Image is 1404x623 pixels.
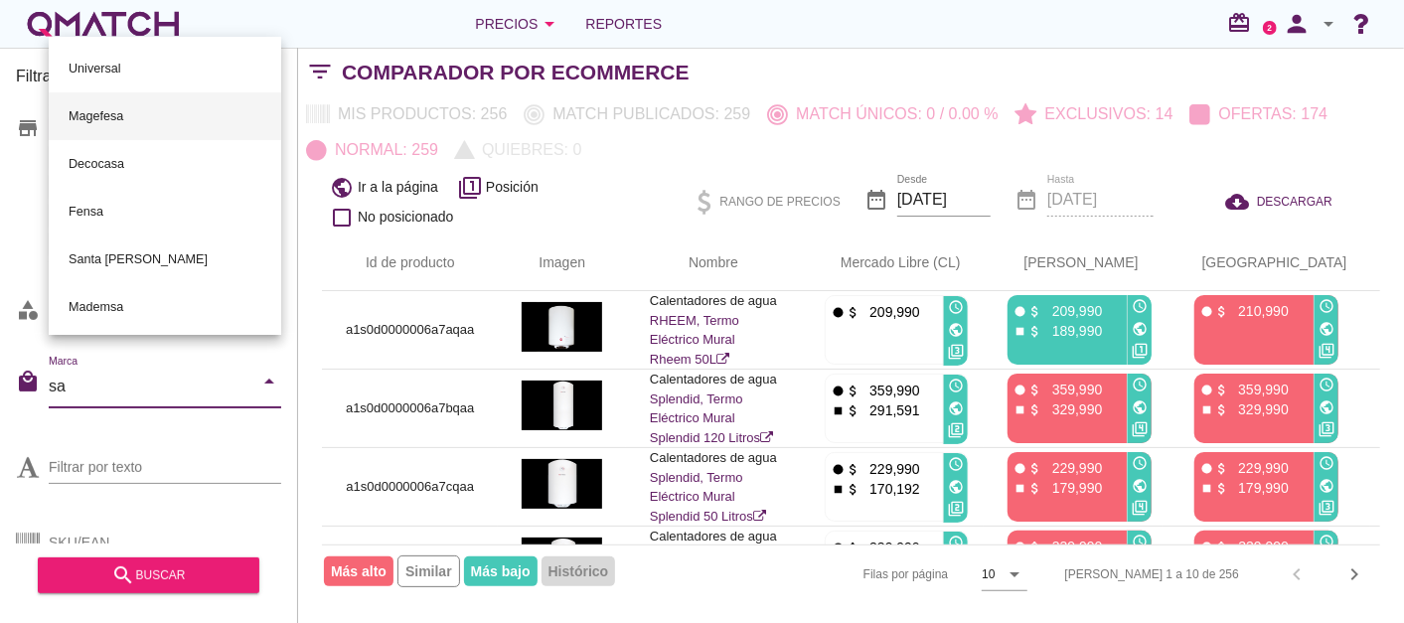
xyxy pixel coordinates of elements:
[1209,184,1348,220] button: DESCARGAR
[982,565,995,583] div: 10
[65,92,265,140] div: Magefesa
[111,563,135,587] i: search
[65,331,265,379] div: Samsung
[1199,461,1214,476] i: fiber_manual_record
[650,391,773,445] a: Splendid, Termo Eléctrico Mural Splendid 120 Litros
[486,177,539,198] span: Posición
[860,381,920,400] p: 359,990
[38,557,259,593] button: buscar
[1163,235,1371,291] th: Paris: Not sorted. Activate to sort ascending.
[1336,556,1372,592] button: Next page
[1042,537,1102,556] p: 339,990
[1042,458,1102,478] p: 229,990
[522,381,602,430] img: a1s0d0000006a7bqaa_190.jpg
[1132,377,1148,392] i: access_time
[342,57,690,88] h2: Comparador por eCommerce
[1037,102,1173,126] p: Exclusivos: 14
[542,556,616,586] span: Histórico
[1132,421,1148,437] i: filter_4
[1211,102,1328,126] p: Ofertas: 174
[650,291,777,311] p: Calentadores de agua
[897,184,991,216] input: Desde
[65,235,265,283] div: Santa [PERSON_NAME]
[1263,21,1277,35] a: 2
[330,206,354,230] i: check_box_outline_blank
[1013,402,1027,417] i: stop
[948,299,964,315] i: access_time
[324,556,393,586] span: Más alto
[1199,402,1214,417] i: stop
[1319,455,1334,471] i: access_time
[650,470,766,524] a: Splendid, Termo Eléctrico Mural Splendid 50 Litros
[330,176,354,200] i: public
[1027,540,1042,554] i: attach_money
[16,65,281,96] h3: Filtrar por
[298,72,342,73] i: filter_list
[1027,461,1042,476] i: attach_money
[346,477,474,497] p: a1s0d0000006a7cqaa
[16,370,40,393] i: local_mall
[948,422,964,438] i: filter_2
[650,527,777,546] p: Calentadores de agua
[498,235,626,291] th: Imagen: Not sorted.
[1027,304,1042,319] i: attach_money
[1042,399,1102,419] p: 329,990
[846,462,860,477] i: attach_money
[864,188,888,212] i: date_range
[984,235,1162,291] th: Ripley: Not sorted. Activate to sort ascending.
[346,320,474,340] p: a1s0d0000006a7aqaa
[860,479,920,499] p: 170,192
[65,45,265,92] div: Universal
[1199,383,1214,397] i: fiber_manual_record
[1042,478,1102,498] p: 179,990
[1319,321,1334,337] i: public
[1319,478,1334,494] i: public
[1214,540,1229,554] i: attach_money
[1132,343,1148,359] i: filter_1
[831,384,846,398] i: fiber_manual_record
[65,140,265,188] div: Decocasa
[1199,540,1214,554] i: fiber_manual_record
[1132,478,1148,494] i: public
[54,563,243,587] div: buscar
[585,12,662,36] span: Reportes
[1132,298,1148,314] i: access_time
[1214,481,1229,496] i: attach_money
[1319,534,1334,549] i: access_time
[346,398,474,418] p: a1s0d0000006a7bqaa
[1214,304,1229,319] i: attach_money
[1008,96,1182,132] button: Exclusivos: 14
[1027,324,1042,339] i: attach_money
[948,322,964,338] i: public
[1199,481,1214,496] i: stop
[831,462,846,477] i: fiber_manual_record
[464,556,538,586] span: Más bajo
[327,138,438,162] p: Normal: 259
[1319,298,1334,314] i: access_time
[860,400,920,420] p: 291,591
[831,482,846,497] i: stop
[1013,304,1027,319] i: fiber_manual_record
[1027,383,1042,397] i: attach_money
[1013,481,1027,496] i: stop
[522,302,602,352] img: a1s0d0000006a7aqaa_190.jpg
[831,305,846,320] i: fiber_manual_record
[831,403,846,418] i: stop
[1214,461,1229,476] i: attach_money
[1042,380,1102,399] p: 359,990
[1225,190,1257,214] i: cloud_download
[650,370,777,389] p: Calentadores de agua
[1319,421,1334,437] i: filter_3
[397,555,460,587] span: Similar
[1214,402,1229,417] i: attach_money
[1027,481,1042,496] i: attach_money
[538,12,561,36] i: arrow_drop_down
[24,4,183,44] div: white-qmatch-logo
[948,479,964,495] i: public
[1132,321,1148,337] i: public
[1227,11,1259,35] i: redeem
[1317,12,1340,36] i: arrow_drop_down
[846,403,860,418] i: attach_money
[65,283,265,331] div: Mademsa
[1013,324,1027,339] i: stop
